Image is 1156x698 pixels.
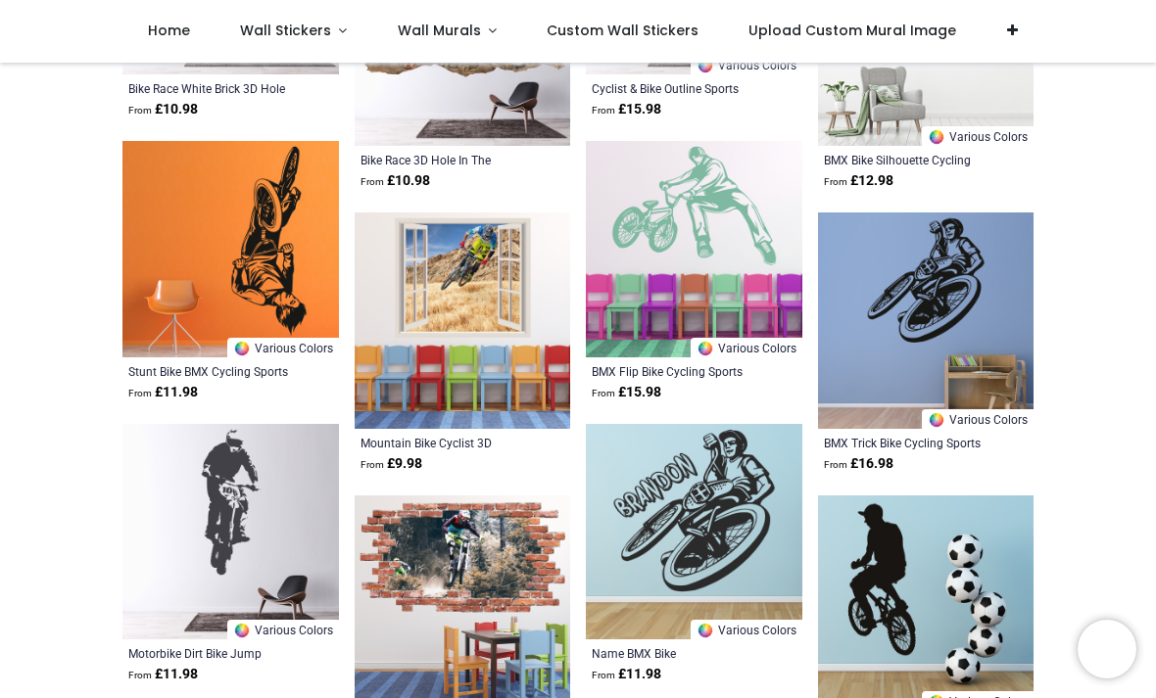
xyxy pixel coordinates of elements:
span: From [128,670,152,680]
a: BMX Trick Bike Cycling Sports [824,435,987,450]
a: Various Colors [227,338,339,357]
span: From [592,670,615,680]
span: From [592,105,615,116]
a: Cyclist & Bike Outline Sports Bike [592,80,755,96]
img: Color Wheel [233,340,251,357]
strong: £ 12.98 [824,171,893,191]
span: From [361,176,384,187]
img: BMX Trick Bike Cycling Sports Wall Sticker [818,212,1035,429]
a: Bike Race 3D Hole In The [361,152,524,167]
a: Bike Race White Brick 3D Hole In The [128,80,292,96]
img: Motorbike Dirt Bike Jump Wall Sticker [122,424,339,640]
strong: £ 11.98 [592,665,661,684]
img: Mountain Bike Cyclist 3D Window Wall Sticker [355,212,571,429]
strong: £ 15.98 [592,383,661,402]
span: From [824,459,847,470]
span: From [361,459,384,470]
a: Various Colors [922,126,1034,146]
a: BMX Bike Silhouette Cycling Sports [824,152,987,167]
a: Various Colors [691,338,802,357]
span: Wall Murals [398,21,481,40]
a: Various Colors [691,620,802,639]
span: From [824,176,847,187]
strong: £ 11.98 [128,383,198,402]
a: Various Colors [922,409,1034,429]
iframe: Brevo live chat [1078,620,1136,678]
a: BMX Flip Bike Cycling Sports [592,363,755,379]
span: Upload Custom Mural Image [748,21,956,40]
img: Stunt Bike BMX Cycling Sports Wall Sticker [122,141,339,357]
img: Color Wheel [233,622,251,639]
a: Various Colors [691,55,802,74]
span: From [128,388,152,398]
strong: £ 11.98 [128,665,198,684]
a: Stunt Bike BMX Cycling Sports [128,363,292,379]
a: Name BMX Bike [592,645,755,661]
img: Color Wheel [697,57,714,74]
img: Personalised Name BMX Bike Wall Sticker [586,424,802,640]
a: Motorbike Dirt Bike Jump [128,645,292,661]
strong: £ 9.98 [361,454,422,474]
a: Mountain Bike Cyclist 3D Window [361,435,524,450]
span: From [128,105,152,116]
img: Color Wheel [928,411,945,429]
strong: £ 10.98 [361,171,430,191]
strong: £ 15.98 [592,100,661,119]
span: Custom Wall Stickers [547,21,698,40]
img: Color Wheel [928,128,945,146]
img: Color Wheel [697,622,714,639]
strong: £ 16.98 [824,454,893,474]
a: Various Colors [227,620,339,639]
img: Color Wheel [697,340,714,357]
span: From [592,388,615,398]
img: BMX Flip Bike Cycling Sports Wall Sticker [586,141,802,357]
strong: £ 10.98 [128,100,198,119]
span: Home [148,21,190,40]
span: Wall Stickers [240,21,331,40]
